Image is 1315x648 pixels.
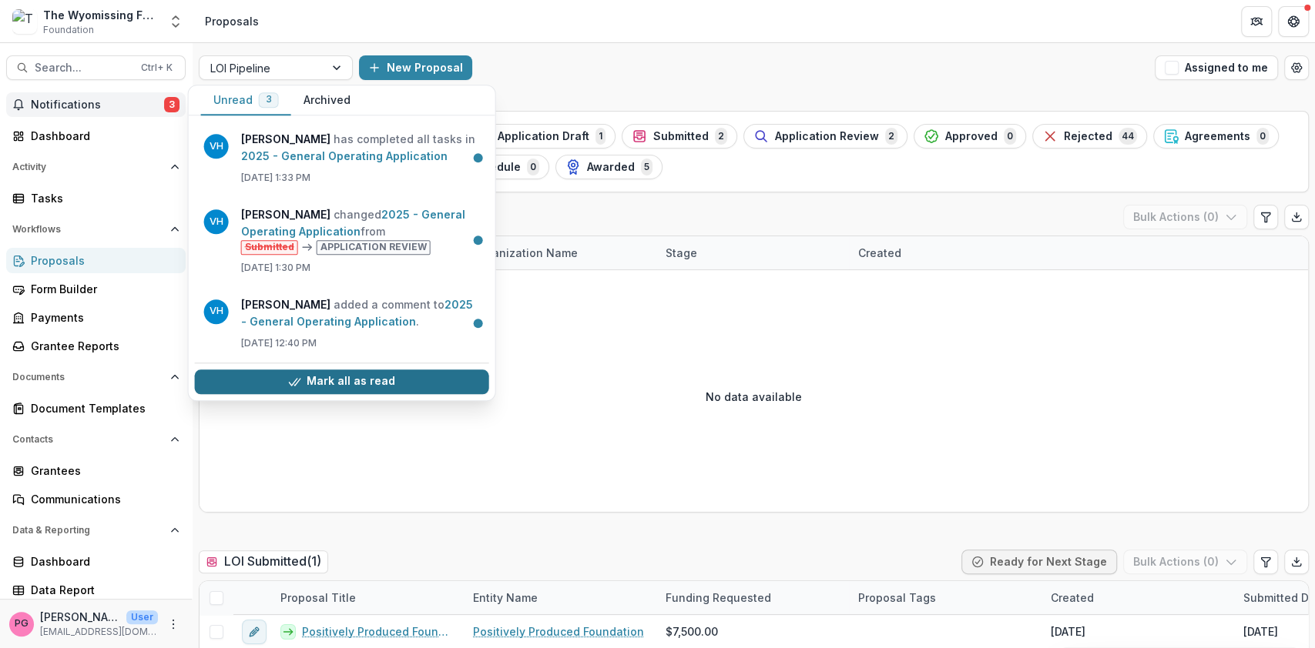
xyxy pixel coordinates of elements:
div: Proposal Title [271,581,464,614]
a: Proposals [6,248,186,273]
button: Application Draft1 [466,124,616,149]
span: Foundation [43,23,94,37]
span: Search... [35,62,132,75]
button: New Proposal [359,55,472,80]
span: Application Review [775,130,879,143]
div: Entity Name [464,581,656,614]
button: Edit table settings [1253,549,1278,574]
span: 0 [1004,128,1016,145]
a: 2025 - General Operating Application [241,208,465,238]
span: Workflows [12,224,164,235]
button: Rejected44 [1032,124,1147,149]
div: Proposal Tags [849,581,1042,614]
a: 2025 - General Operating Application [241,298,473,328]
div: Communications [31,491,173,507]
span: Notifications [31,99,164,112]
div: Stage [656,245,706,261]
span: Agreements [1185,130,1250,143]
span: 44 [1119,128,1137,145]
div: Created [1042,581,1234,614]
div: [DATE] [1051,623,1085,640]
button: Unread [201,85,291,115]
a: Dashboard [6,123,186,149]
button: Notifications3 [6,92,186,117]
button: Assigned to me [1155,55,1278,80]
button: edit [242,620,267,644]
button: Approved0 [914,124,1026,149]
div: Funding Requested [656,581,849,614]
span: 1 [595,128,606,145]
p: changed from [241,206,480,255]
span: Contacts [12,434,164,445]
a: Positively Produced Foundation [473,623,644,640]
button: Partners [1241,6,1272,37]
div: Dashboard [31,553,173,570]
button: Open Contacts [6,427,186,452]
div: Proposal Tags [849,590,945,606]
div: Tasks [31,190,173,206]
div: Proposals [31,252,173,269]
a: Document Templates [6,396,186,421]
button: Bulk Actions (0) [1123,205,1247,229]
div: Document Templates [31,400,173,416]
a: Payments [6,305,186,330]
span: Application Draft [498,130,589,143]
span: 5 [641,159,652,175]
span: Approved [945,130,998,143]
div: Grantees [31,463,173,479]
div: Pat Giles [15,619,29,629]
span: 0 [527,159,539,175]
button: Open Activity [6,155,186,179]
p: User [126,610,158,624]
span: Submitted [653,130,709,143]
div: The Wyomissing Foundation [43,7,159,23]
div: Organization Name [464,236,656,269]
button: Open entity switcher [165,6,186,37]
p: No data available [706,389,802,405]
span: Documents [12,372,164,382]
button: Ready for Next Stage [961,549,1117,574]
span: Rejected [1064,130,1112,143]
a: Form Builder [6,276,186,302]
span: 3 [266,95,272,105]
button: Agreements0 [1153,124,1279,149]
div: Created [849,236,1042,269]
button: Bulk Actions (0) [1123,549,1247,574]
button: Edit table settings [1253,205,1278,229]
button: Export table data [1284,549,1309,574]
span: 2 [885,128,897,145]
span: Awarded [587,161,635,174]
span: 3 [164,97,179,112]
div: Dashboard [31,128,173,144]
button: Open Workflows [6,217,186,242]
div: Grantee Reports [31,338,173,354]
button: More [164,615,183,633]
div: Proposal Title [271,590,365,606]
div: Created [849,245,911,261]
h2: LOI Submitted ( 1 ) [199,550,328,573]
div: Data Report [31,582,173,598]
span: 0 [1256,128,1269,145]
span: Data & Reporting [12,525,164,536]
span: 2 [715,128,727,145]
a: Grantees [6,458,186,483]
a: Data Report [6,577,186,603]
span: $7,500.00 [666,623,718,640]
a: Grantee Reports [6,333,186,359]
p: [EMAIL_ADDRESS][DOMAIN_NAME] [40,625,158,639]
div: Ctrl + K [138,59,176,76]
button: Open table manager [1284,55,1309,80]
div: Stage [656,236,849,269]
a: Communications [6,486,186,512]
button: Open Documents [6,365,186,389]
a: Positively Produced Foundation - 2025 - Letter of Intent [302,623,455,640]
div: Created [1042,590,1103,606]
button: Awarded5 [555,155,663,179]
button: Search... [6,55,186,80]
